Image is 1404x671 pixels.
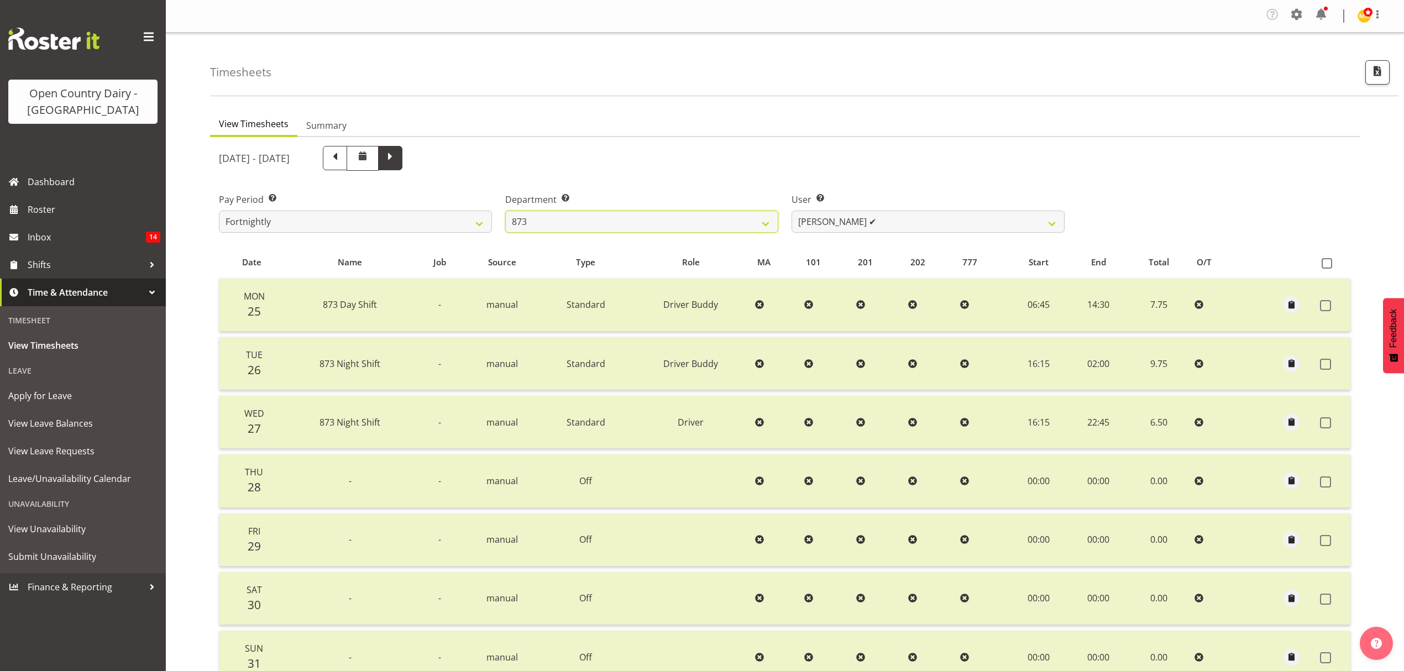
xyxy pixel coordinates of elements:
[8,521,158,537] span: View Unavailability
[486,592,518,604] span: manual
[1069,396,1128,449] td: 22:45
[210,66,271,78] h4: Timesheets
[319,416,380,428] span: 873 Night Shift
[438,592,441,604] span: -
[8,28,99,50] img: Rosterit website logo
[1358,9,1371,23] img: milk-reception-awarua7542.jpg
[505,193,778,206] label: Department
[486,298,518,311] span: manual
[248,421,261,436] span: 27
[3,437,163,465] a: View Leave Requests
[486,533,518,546] span: manual
[1197,256,1236,269] div: O/T
[248,597,261,612] span: 30
[1128,337,1190,390] td: 9.75
[438,358,441,370] span: -
[637,256,745,269] div: Role
[8,443,158,459] span: View Leave Requests
[541,337,631,390] td: Standard
[541,513,631,567] td: Off
[28,229,146,245] span: Inbox
[541,572,631,625] td: Off
[1069,513,1128,567] td: 00:00
[291,256,410,269] div: Name
[1128,572,1190,625] td: 0.00
[244,290,265,302] span: Mon
[3,309,163,332] div: Timesheet
[1076,256,1122,269] div: End
[1008,279,1069,332] td: 06:45
[3,359,163,382] div: Leave
[486,475,518,487] span: manual
[1008,337,1069,390] td: 16:15
[1389,309,1398,348] span: Feedback
[246,349,263,361] span: Tue
[678,416,704,428] span: Driver
[19,85,146,118] div: Open Country Dairy - [GEOGRAPHIC_DATA]
[541,454,631,507] td: Off
[486,651,518,663] span: manual
[3,382,163,410] a: Apply for Leave
[245,466,263,478] span: Thu
[28,201,160,218] span: Roster
[1069,454,1128,507] td: 00:00
[349,592,352,604] span: -
[8,387,158,404] span: Apply for Leave
[3,515,163,543] a: View Unavailability
[28,174,160,190] span: Dashboard
[28,256,144,273] span: Shifts
[306,119,347,132] span: Summary
[248,656,261,671] span: 31
[757,256,794,269] div: MA
[248,525,260,537] span: Fri
[8,337,158,354] span: View Timesheets
[1008,396,1069,449] td: 16:15
[1128,396,1190,449] td: 6.50
[28,284,144,301] span: Time & Attendance
[547,256,625,269] div: Type
[349,533,352,546] span: -
[438,533,441,546] span: -
[248,538,261,554] span: 29
[247,584,262,596] span: Sat
[486,358,518,370] span: manual
[3,465,163,492] a: Leave/Unavailability Calendar
[1069,572,1128,625] td: 00:00
[1128,513,1190,567] td: 0.00
[910,256,950,269] div: 202
[438,651,441,663] span: -
[3,410,163,437] a: View Leave Balances
[470,256,535,269] div: Source
[1128,279,1190,332] td: 7.75
[8,470,158,487] span: Leave/Unavailability Calendar
[219,152,290,164] h5: [DATE] - [DATE]
[1069,337,1128,390] td: 02:00
[438,416,441,428] span: -
[962,256,1002,269] div: 777
[248,303,261,319] span: 25
[245,642,263,654] span: Sun
[1371,638,1382,649] img: help-xxl-2.png
[248,362,261,378] span: 26
[663,358,718,370] span: Driver Buddy
[8,415,158,432] span: View Leave Balances
[248,479,261,495] span: 28
[226,256,277,269] div: Date
[486,416,518,428] span: manual
[541,279,631,332] td: Standard
[219,117,289,130] span: View Timesheets
[663,298,718,311] span: Driver Buddy
[146,232,160,243] span: 14
[8,548,158,565] span: Submit Unavailability
[319,358,380,370] span: 873 Night Shift
[244,407,264,420] span: Wed
[1008,454,1069,507] td: 00:00
[349,475,352,487] span: -
[422,256,458,269] div: Job
[438,298,441,311] span: -
[28,579,144,595] span: Finance & Reporting
[323,298,377,311] span: 873 Day Shift
[1014,256,1063,269] div: Start
[541,396,631,449] td: Standard
[3,332,163,359] a: View Timesheets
